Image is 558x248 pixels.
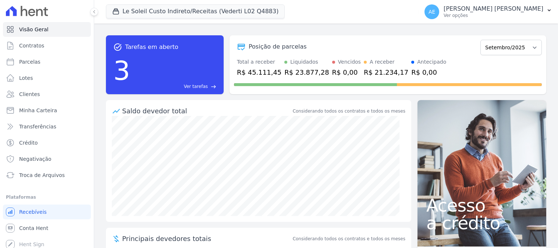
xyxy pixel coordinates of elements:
[426,196,537,214] span: Acesso
[19,42,44,49] span: Contratos
[293,108,405,114] div: Considerando todos os contratos e todos os meses
[211,84,216,89] span: east
[293,235,405,242] span: Considerando todos os contratos e todos os meses
[3,22,91,37] a: Visão Geral
[19,74,33,82] span: Lotes
[3,54,91,69] a: Parcelas
[364,67,408,77] div: R$ 21.234,17
[370,58,395,66] div: A receber
[3,135,91,150] a: Crédito
[184,83,208,90] span: Ver tarefas
[3,168,91,183] a: Troca de Arquivos
[444,13,543,18] p: Ver opções
[3,152,91,166] a: Negativação
[133,83,216,90] a: Ver tarefas east
[411,67,446,77] div: R$ 0,00
[113,52,130,90] div: 3
[106,4,285,18] button: Le Soleil Custo Indireto/Receitas (Vederti L02 Q4883)
[3,103,91,118] a: Minha Carteira
[19,155,51,163] span: Negativação
[3,119,91,134] a: Transferências
[122,234,291,244] span: Principais devedores totais
[3,205,91,219] a: Recebíveis
[332,67,361,77] div: R$ 0,00
[122,106,291,116] div: Saldo devedor total
[19,208,47,216] span: Recebíveis
[3,221,91,235] a: Conta Hent
[113,43,122,52] span: task_alt
[284,67,329,77] div: R$ 23.877,28
[237,58,281,66] div: Total a receber
[426,214,537,232] span: a crédito
[3,87,91,102] a: Clientes
[19,171,65,179] span: Troca de Arquivos
[19,91,40,98] span: Clientes
[19,26,49,33] span: Visão Geral
[237,67,281,77] div: R$ 45.111,45
[19,58,40,65] span: Parcelas
[444,5,543,13] p: [PERSON_NAME] [PERSON_NAME]
[19,123,56,130] span: Transferências
[338,58,361,66] div: Vencidos
[19,107,57,114] span: Minha Carteira
[429,9,435,14] span: AE
[417,58,446,66] div: Antecipado
[19,224,48,232] span: Conta Hent
[125,43,178,52] span: Tarefas em aberto
[290,58,318,66] div: Liquidados
[3,38,91,53] a: Contratos
[419,1,558,22] button: AE [PERSON_NAME] [PERSON_NAME] Ver opções
[19,139,38,146] span: Crédito
[6,193,88,202] div: Plataformas
[249,42,307,51] div: Posição de parcelas
[3,71,91,85] a: Lotes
